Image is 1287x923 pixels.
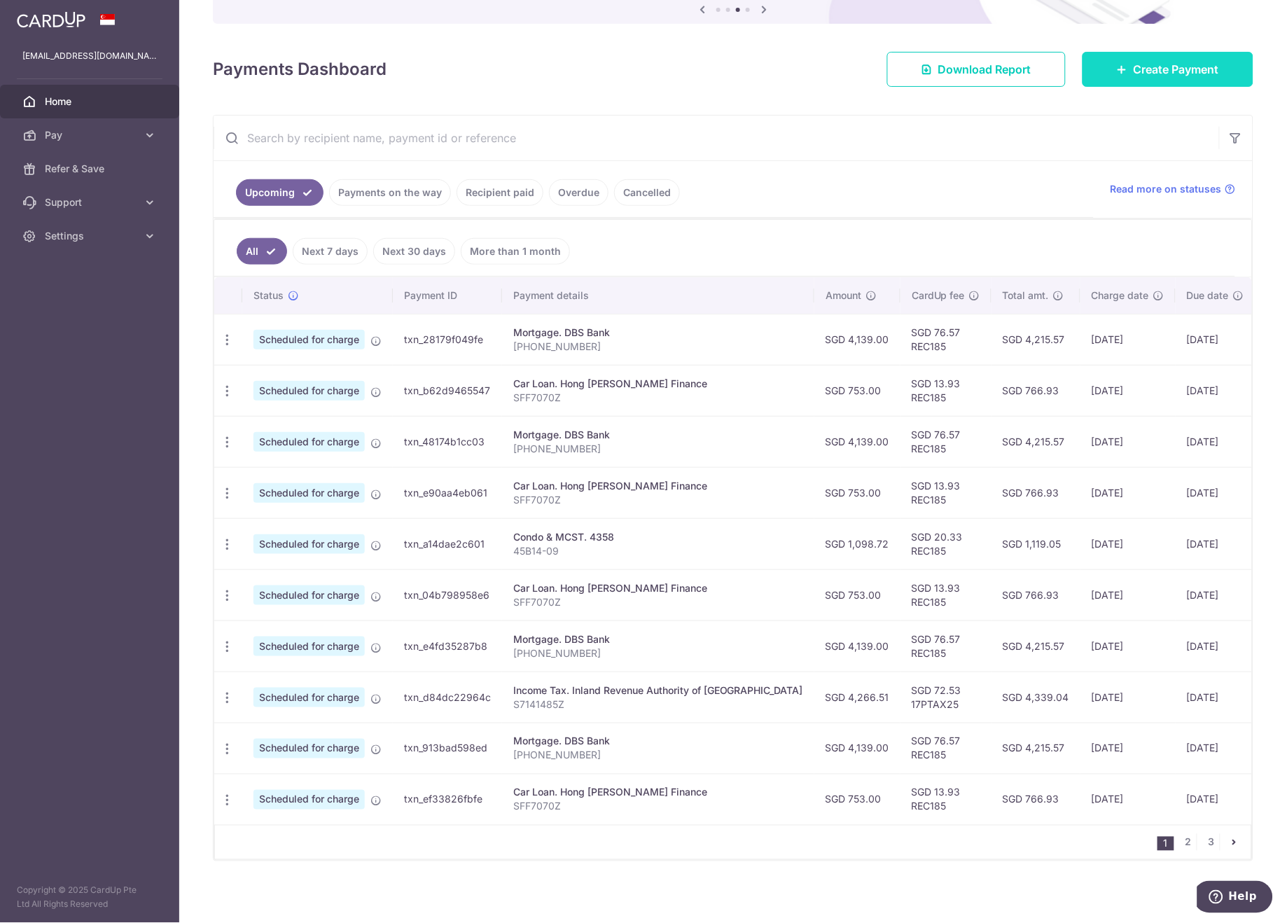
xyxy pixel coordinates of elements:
div: Mortgage. DBS Bank [513,735,803,749]
td: SGD 4,139.00 [814,723,900,774]
td: txn_48174b1cc03 [393,416,502,467]
span: Pay [45,128,137,142]
p: [PHONE_NUMBER] [513,340,803,354]
span: Amount [826,289,861,303]
td: SGD 753.00 [814,365,900,416]
td: [DATE] [1080,518,1176,569]
iframe: Opens a widget where you can find more information [1197,881,1273,916]
td: SGD 753.00 [814,467,900,518]
p: [PHONE_NUMBER] [513,749,803,763]
span: Scheduled for charge [253,637,365,656]
div: Car Loan. Hong [PERSON_NAME] Finance [513,786,803,800]
td: SGD 4,215.57 [992,314,1080,365]
span: Create Payment [1134,61,1219,78]
span: Scheduled for charge [253,483,365,503]
td: [DATE] [1080,620,1176,672]
td: [DATE] [1080,774,1176,825]
a: 2 [1180,834,1197,851]
a: Payments on the way [329,179,451,206]
td: [DATE] [1176,467,1255,518]
td: [DATE] [1080,569,1176,620]
td: SGD 766.93 [992,774,1080,825]
span: Download Report [938,61,1031,78]
td: txn_913bad598ed [393,723,502,774]
td: SGD 753.00 [814,569,900,620]
td: [DATE] [1080,416,1176,467]
p: SFF7070Z [513,595,803,609]
span: Scheduled for charge [253,688,365,707]
a: All [237,238,287,265]
td: txn_d84dc22964c [393,672,502,723]
span: Scheduled for charge [253,432,365,452]
span: Home [45,95,137,109]
td: SGD 1,119.05 [992,518,1080,569]
div: Mortgage. DBS Bank [513,326,803,340]
a: Upcoming [236,179,324,206]
a: Next 30 days [373,238,455,265]
span: Scheduled for charge [253,534,365,554]
td: [DATE] [1176,416,1255,467]
span: Settings [45,229,137,243]
td: SGD 766.93 [992,467,1080,518]
span: Scheduled for charge [253,585,365,605]
div: Mortgage. DBS Bank [513,632,803,646]
span: Refer & Save [45,162,137,176]
span: Status [253,289,284,303]
span: Total amt. [1003,289,1049,303]
p: SFF7070Z [513,391,803,405]
p: SFF7070Z [513,493,803,507]
td: txn_a14dae2c601 [393,518,502,569]
p: [PHONE_NUMBER] [513,646,803,660]
td: SGD 4,139.00 [814,416,900,467]
span: Support [45,195,137,209]
a: Recipient paid [457,179,543,206]
span: Due date [1187,289,1229,303]
td: txn_ef33826fbfe [393,774,502,825]
td: SGD 13.93 REC185 [900,569,992,620]
th: Payment ID [393,277,502,314]
td: txn_e90aa4eb061 [393,467,502,518]
span: Scheduled for charge [253,790,365,810]
td: [DATE] [1080,314,1176,365]
td: SGD 753.00 [814,774,900,825]
div: Car Loan. Hong [PERSON_NAME] Finance [513,377,803,391]
td: [DATE] [1080,467,1176,518]
h4: Payments Dashboard [213,57,387,82]
td: [DATE] [1176,365,1255,416]
td: SGD 4,215.57 [992,416,1080,467]
td: SGD 4,339.04 [992,672,1080,723]
td: [DATE] [1176,620,1255,672]
td: SGD 4,139.00 [814,620,900,672]
a: Cancelled [614,179,680,206]
p: SFF7070Z [513,800,803,814]
td: [DATE] [1176,723,1255,774]
td: SGD 76.57 REC185 [900,416,992,467]
a: Download Report [887,52,1066,87]
td: SGD 766.93 [992,569,1080,620]
td: txn_b62d9465547 [393,365,502,416]
td: txn_e4fd35287b8 [393,620,502,672]
td: SGD 76.57 REC185 [900,314,992,365]
span: CardUp fee [912,289,965,303]
td: [DATE] [1176,569,1255,620]
span: Charge date [1092,289,1149,303]
span: Read more on statuses [1111,182,1222,196]
a: 3 [1203,834,1220,851]
td: SGD 4,215.57 [992,723,1080,774]
td: SGD 1,098.72 [814,518,900,569]
a: Create Payment [1083,52,1253,87]
td: [DATE] [1080,672,1176,723]
div: Car Loan. Hong [PERSON_NAME] Finance [513,479,803,493]
td: SGD 76.57 REC185 [900,723,992,774]
td: SGD 4,139.00 [814,314,900,365]
td: [DATE] [1176,518,1255,569]
nav: pager [1157,826,1251,859]
div: Car Loan. Hong [PERSON_NAME] Finance [513,581,803,595]
td: SGD 4,215.57 [992,620,1080,672]
td: SGD 76.57 REC185 [900,620,992,672]
div: Income Tax. Inland Revenue Authority of [GEOGRAPHIC_DATA] [513,683,803,698]
img: CardUp [17,11,85,28]
a: More than 1 month [461,238,570,265]
td: [DATE] [1080,365,1176,416]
